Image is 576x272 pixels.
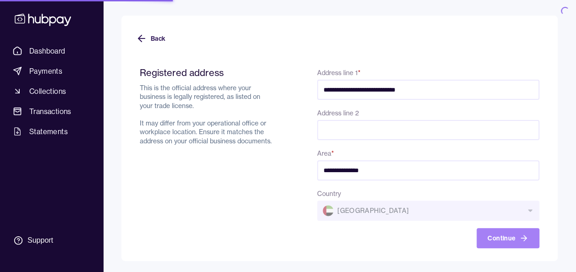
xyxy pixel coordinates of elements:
[29,126,68,137] span: Statements
[9,63,94,79] a: Payments
[317,149,334,158] label: Area
[9,123,94,140] a: Statements
[29,45,66,56] span: Dashboard
[317,109,359,117] label: Address line 2
[136,28,165,49] button: Back
[29,86,66,97] span: Collections
[477,228,539,248] button: Continue
[9,83,94,99] a: Collections
[29,65,62,76] span: Payments
[29,106,71,117] span: Transactions
[140,84,273,146] p: This is the official address where your business is legally registered, as listed on your trade l...
[9,231,94,250] a: Support
[27,235,53,245] div: Support
[317,190,341,198] label: Country
[9,43,94,59] a: Dashboard
[140,67,273,78] h2: Registered address
[317,69,361,77] label: Address line 1
[9,103,94,120] a: Transactions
